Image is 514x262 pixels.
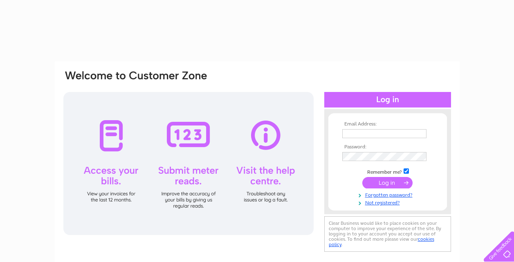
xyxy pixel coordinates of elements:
a: Forgotten password? [342,190,435,198]
th: Password: [340,144,435,150]
div: Clear Business would like to place cookies on your computer to improve your experience of the sit... [324,216,451,252]
th: Email Address: [340,121,435,127]
a: cookies policy [329,236,434,247]
a: Not registered? [342,198,435,206]
input: Submit [362,177,413,188]
td: Remember me? [340,167,435,175]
